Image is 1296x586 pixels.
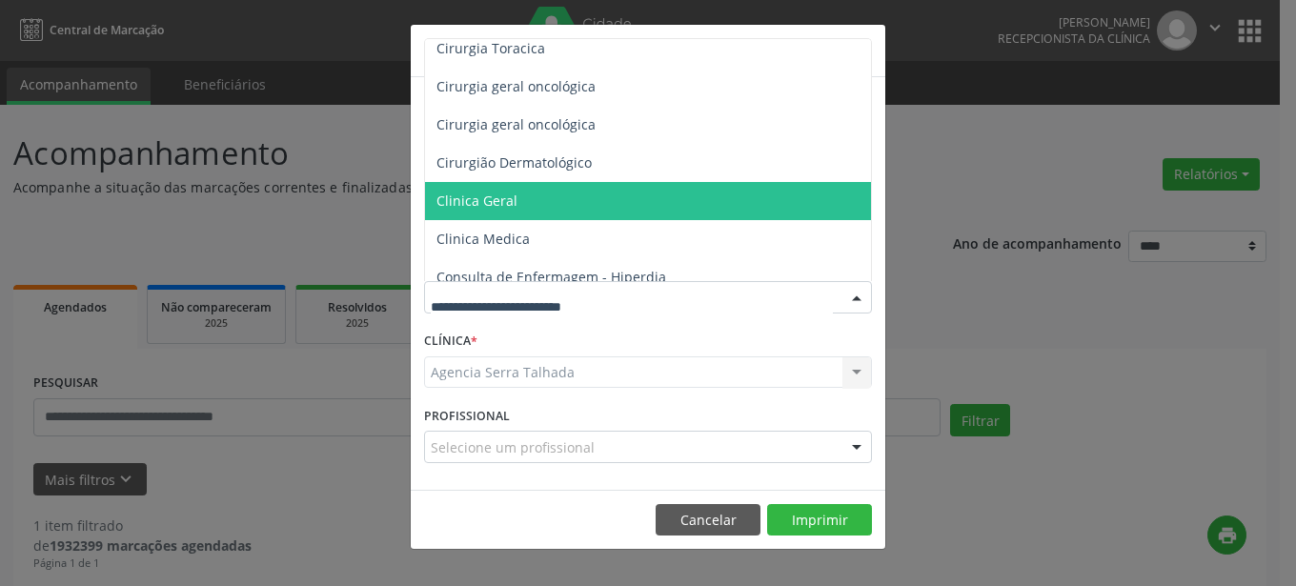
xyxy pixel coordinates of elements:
button: Close [847,25,885,71]
span: Cirurgia geral oncológica [436,115,596,133]
span: Consulta de Enfermagem - Hiperdia [436,268,666,286]
h5: Relatório de agendamentos [424,38,642,63]
span: Cirurgião Dermatológico [436,153,592,172]
button: Cancelar [656,504,760,536]
button: Imprimir [767,504,872,536]
span: Cirurgia Toracica [436,39,545,57]
span: Selecione um profissional [431,437,595,457]
span: Cirurgia geral oncológica [436,77,596,95]
span: Clinica Geral [436,192,517,210]
label: PROFISSIONAL [424,401,510,431]
span: Clinica Medica [436,230,530,248]
label: CLÍNICA [424,327,477,356]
